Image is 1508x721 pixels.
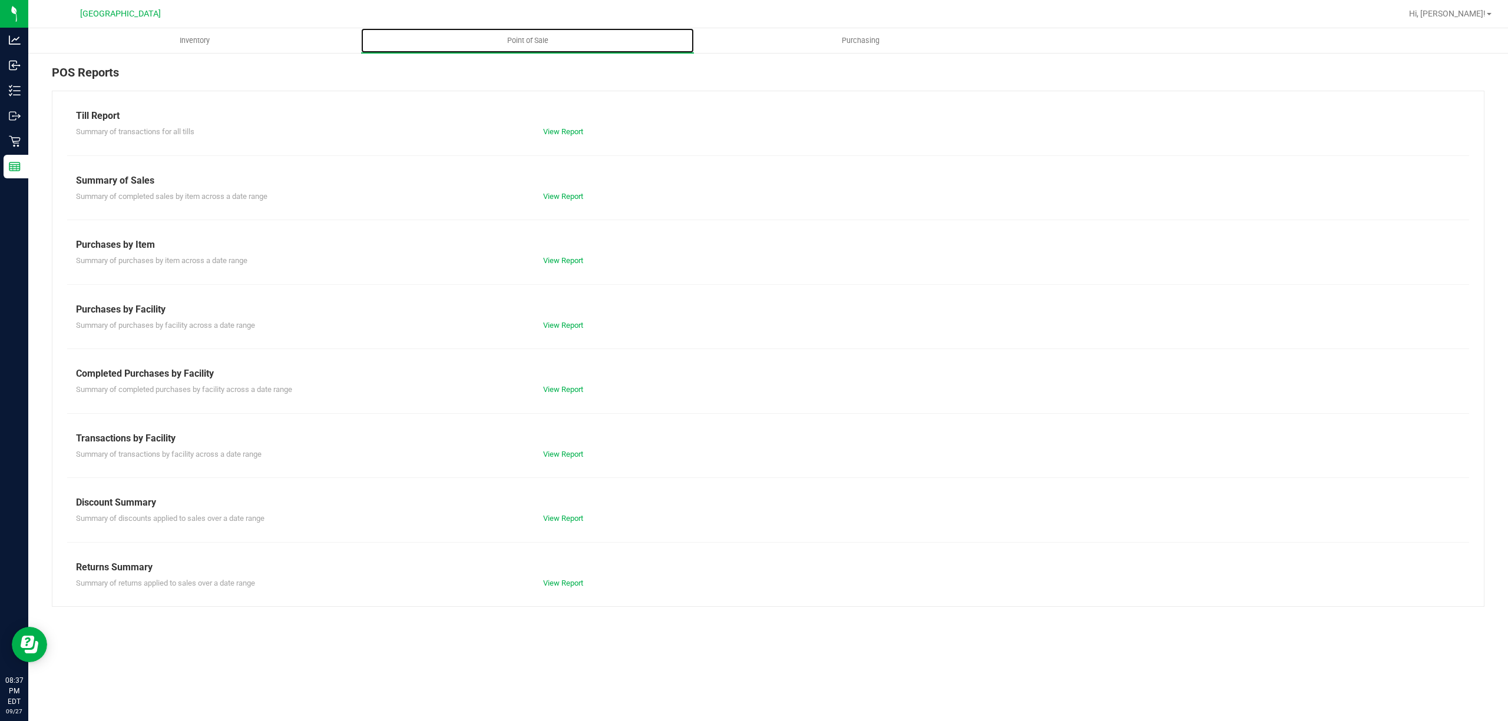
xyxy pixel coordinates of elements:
[361,28,694,53] a: Point of Sale
[28,28,361,53] a: Inventory
[9,34,21,46] inline-svg: Analytics
[76,560,1460,574] div: Returns Summary
[5,707,23,716] p: 09/27
[76,431,1460,446] div: Transactions by Facility
[76,385,292,394] span: Summary of completed purchases by facility across a date range
[76,321,255,330] span: Summary of purchases by facility across a date range
[76,496,1460,510] div: Discount Summary
[543,321,583,330] a: View Report
[9,59,21,71] inline-svg: Inbound
[543,514,583,523] a: View Report
[76,238,1460,252] div: Purchases by Item
[80,9,161,19] span: [GEOGRAPHIC_DATA]
[5,675,23,707] p: 08:37 PM EDT
[9,161,21,172] inline-svg: Reports
[9,135,21,147] inline-svg: Retail
[9,110,21,122] inline-svg: Outbound
[164,35,226,46] span: Inventory
[76,450,262,458] span: Summary of transactions by facility across a date range
[491,35,564,46] span: Point of Sale
[76,127,194,136] span: Summary of transactions for all tills
[543,256,583,265] a: View Report
[12,627,47,662] iframe: Resource center
[52,64,1484,91] div: POS Reports
[76,192,267,201] span: Summary of completed sales by item across a date range
[76,174,1460,188] div: Summary of Sales
[76,303,1460,317] div: Purchases by Facility
[1409,9,1486,18] span: Hi, [PERSON_NAME]!
[76,256,247,265] span: Summary of purchases by item across a date range
[543,385,583,394] a: View Report
[76,109,1460,123] div: Till Report
[826,35,895,46] span: Purchasing
[543,127,583,136] a: View Report
[76,514,264,523] span: Summary of discounts applied to sales over a date range
[76,367,1460,381] div: Completed Purchases by Facility
[543,450,583,458] a: View Report
[694,28,1027,53] a: Purchasing
[543,192,583,201] a: View Report
[543,579,583,587] a: View Report
[9,85,21,97] inline-svg: Inventory
[76,579,255,587] span: Summary of returns applied to sales over a date range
